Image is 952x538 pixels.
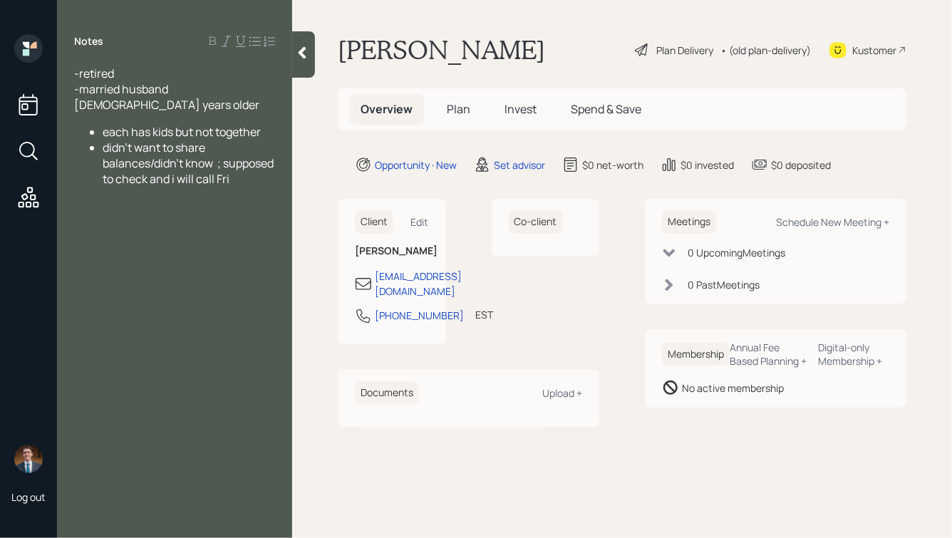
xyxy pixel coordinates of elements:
span: Overview [361,101,413,117]
span: Invest [505,101,537,117]
div: Edit [411,215,429,229]
div: 0 Past Meeting s [688,277,760,292]
div: • (old plan-delivery) [720,43,811,58]
div: Opportunity · New [375,157,457,172]
div: Schedule New Meeting + [776,215,889,229]
div: [PHONE_NUMBER] [375,308,464,323]
div: Annual Fee Based Planning + [730,341,807,368]
img: hunter_neumayer.jpg [14,445,43,473]
h6: Co-client [509,210,563,234]
div: Kustomer [852,43,896,58]
label: Notes [74,34,103,48]
h6: Client [355,210,393,234]
div: [EMAIL_ADDRESS][DOMAIN_NAME] [375,269,462,299]
div: EST [475,307,493,322]
div: Plan Delivery [656,43,713,58]
span: Spend & Save [571,101,641,117]
div: Upload + [542,386,582,400]
span: each has kids but not together [103,124,261,140]
div: Digital-only Membership + [819,341,889,368]
span: -retired -married husband [DEMOGRAPHIC_DATA] years older [74,66,259,113]
h6: Meetings [662,210,716,234]
h6: Documents [355,381,419,405]
span: didn't want to share balances/didn't know ; supposed to check and i will call Fri [103,140,276,187]
div: $0 invested [681,157,734,172]
div: Log out [11,490,46,504]
div: 0 Upcoming Meeting s [688,245,785,260]
span: Plan [447,101,470,117]
div: $0 deposited [771,157,831,172]
h6: Membership [662,343,730,366]
div: $0 net-worth [582,157,643,172]
h6: [PERSON_NAME] [355,245,429,257]
h1: [PERSON_NAME] [338,34,545,66]
div: Set advisor [494,157,545,172]
div: No active membership [682,381,784,395]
